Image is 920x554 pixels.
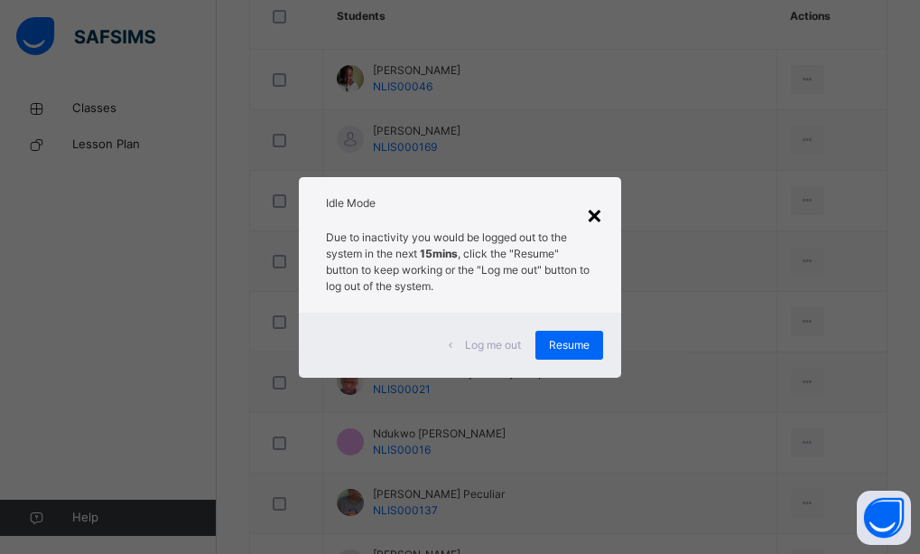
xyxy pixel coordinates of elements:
div: × [586,195,603,233]
span: Resume [549,337,590,353]
p: Due to inactivity you would be logged out to the system in the next , click the "Resume" button t... [326,230,594,295]
span: Log me out [465,337,521,353]
button: Open asap [857,491,911,545]
strong: 15mins [420,247,458,260]
h2: Idle Mode [326,195,594,211]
